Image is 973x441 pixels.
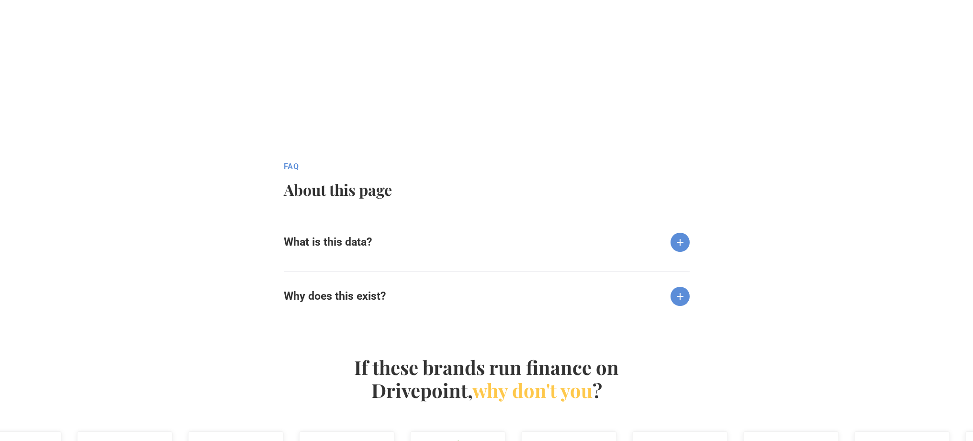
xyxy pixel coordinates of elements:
[284,236,372,249] h6: What is this data?
[349,356,624,402] h4: If these brands run finance on Drivepoint, ?
[284,181,651,198] h2: About this page
[284,290,386,303] h6: Why does this exist?
[284,162,651,171] div: fAQ
[472,377,593,403] span: why don't you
